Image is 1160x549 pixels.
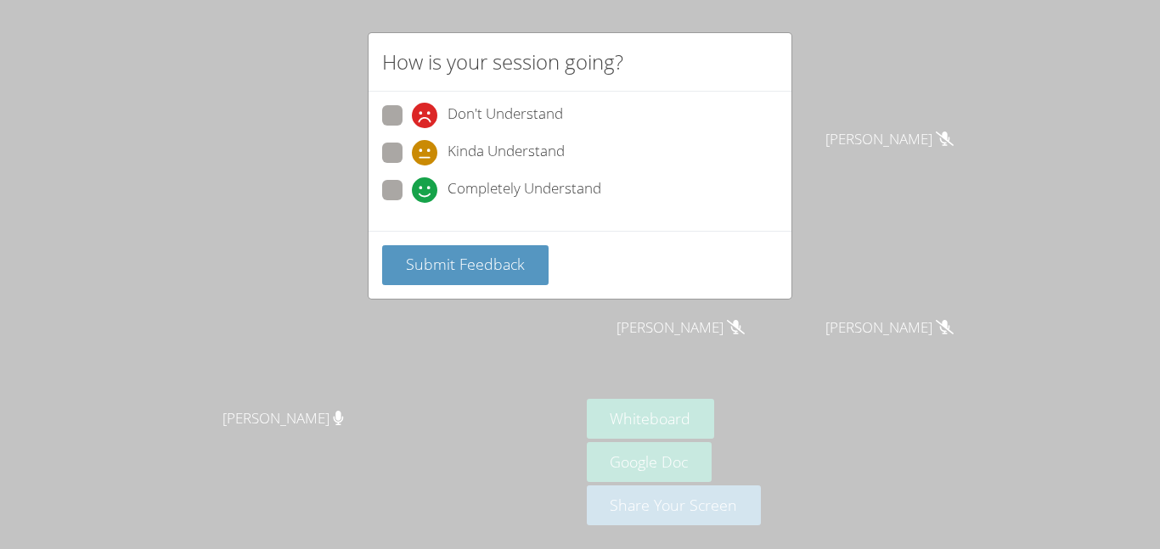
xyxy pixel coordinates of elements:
button: Submit Feedback [382,245,549,285]
span: Don't Understand [448,103,563,128]
span: Submit Feedback [406,254,525,274]
h2: How is your session going? [382,47,623,77]
span: Completely Understand [448,177,601,203]
span: Kinda Understand [448,140,565,165]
